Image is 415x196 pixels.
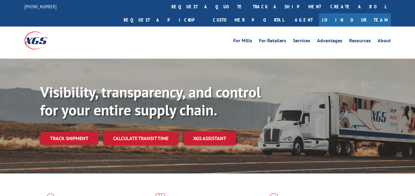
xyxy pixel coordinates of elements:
a: Services [293,38,310,45]
a: About [378,38,391,45]
a: [PHONE_NUMBER] [24,3,57,10]
a: Track shipment [40,132,98,145]
a: Agent [289,13,319,27]
a: Calculate transit time [103,132,178,145]
b: Visibility, transparency, and control for your entire supply chain. [40,82,261,119]
a: Request a pickup [119,13,208,27]
a: Resources [349,38,371,45]
a: XGS ASSISTANT [183,132,236,145]
a: Customer Portal [208,13,289,27]
a: For Mills [233,38,252,45]
a: For Retailers [259,38,286,45]
a: Join Our Team [319,13,391,27]
a: Advantages [317,38,342,45]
